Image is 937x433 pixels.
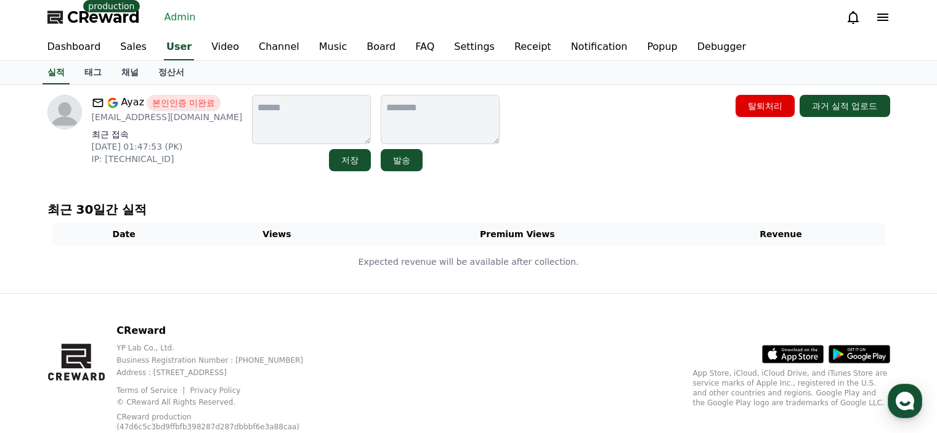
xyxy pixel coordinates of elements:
a: Video [201,34,249,60]
button: 탈퇴처리 [736,95,795,117]
a: Debugger [688,34,756,60]
p: [EMAIL_ADDRESS][DOMAIN_NAME] [92,111,243,123]
p: Business Registration Number : [PHONE_NUMBER] [116,355,333,365]
a: Popup [637,34,687,60]
a: Sales [110,34,156,60]
a: Privacy Policy [190,386,241,395]
th: Date [52,223,196,246]
p: [DATE] 01:47:53 (PK) [92,140,243,153]
a: Settings [444,34,505,60]
th: Views [196,223,358,246]
button: 발송 [381,149,423,171]
button: 과거 실적 업로드 [800,95,890,117]
p: 최근 30일간 실적 [47,201,890,218]
th: Revenue [677,223,885,246]
a: Receipt [505,34,561,60]
p: App Store, iCloud, iCloud Drive, and iTunes Store are service marks of Apple Inc., registered in ... [693,368,890,408]
p: © CReward All Rights Reserved. [116,397,333,407]
span: Ayaz [121,95,145,111]
a: Terms of Service [116,386,187,395]
p: YP Lab Co., Ltd. [116,343,333,353]
span: CReward [67,7,140,27]
a: Notification [561,34,638,60]
p: CReward [116,323,333,338]
a: Admin [160,7,201,27]
a: Board [357,34,405,60]
a: FAQ [405,34,444,60]
a: 채널 [112,61,148,84]
th: Premium Views [358,223,676,246]
img: profile image [47,95,82,129]
button: 저장 [329,149,371,171]
span: 본인인증 미완료 [147,95,221,111]
a: Music [309,34,357,60]
a: Channel [249,34,309,60]
p: Expected revenue will be available after collection. [53,256,885,269]
p: 최근 접속 [92,128,243,140]
a: 정산서 [148,61,194,84]
a: CReward [47,7,140,27]
a: Dashboard [38,34,111,60]
a: User [164,34,194,60]
p: IP: [TECHNICAL_ID] [92,153,243,165]
p: CReward production (47d6c5c3bd9ffbfb398287d287dbbbf6e3a88caa) [116,412,314,432]
a: 태그 [75,61,112,84]
p: Address : [STREET_ADDRESS] [116,368,333,378]
a: 실적 [43,61,70,84]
